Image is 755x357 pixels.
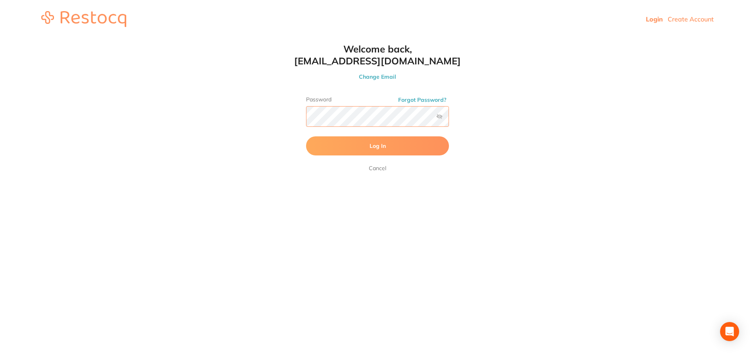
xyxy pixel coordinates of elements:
[306,136,449,155] button: Log In
[396,96,449,103] button: Forgot Password?
[306,96,449,103] label: Password
[646,15,663,23] a: Login
[367,163,388,173] a: Cancel
[668,15,714,23] a: Create Account
[720,322,739,341] div: Open Intercom Messenger
[41,11,126,27] img: restocq_logo.svg
[290,43,465,67] h1: Welcome back, [EMAIL_ADDRESS][DOMAIN_NAME]
[370,142,386,149] span: Log In
[290,73,465,80] button: Change Email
